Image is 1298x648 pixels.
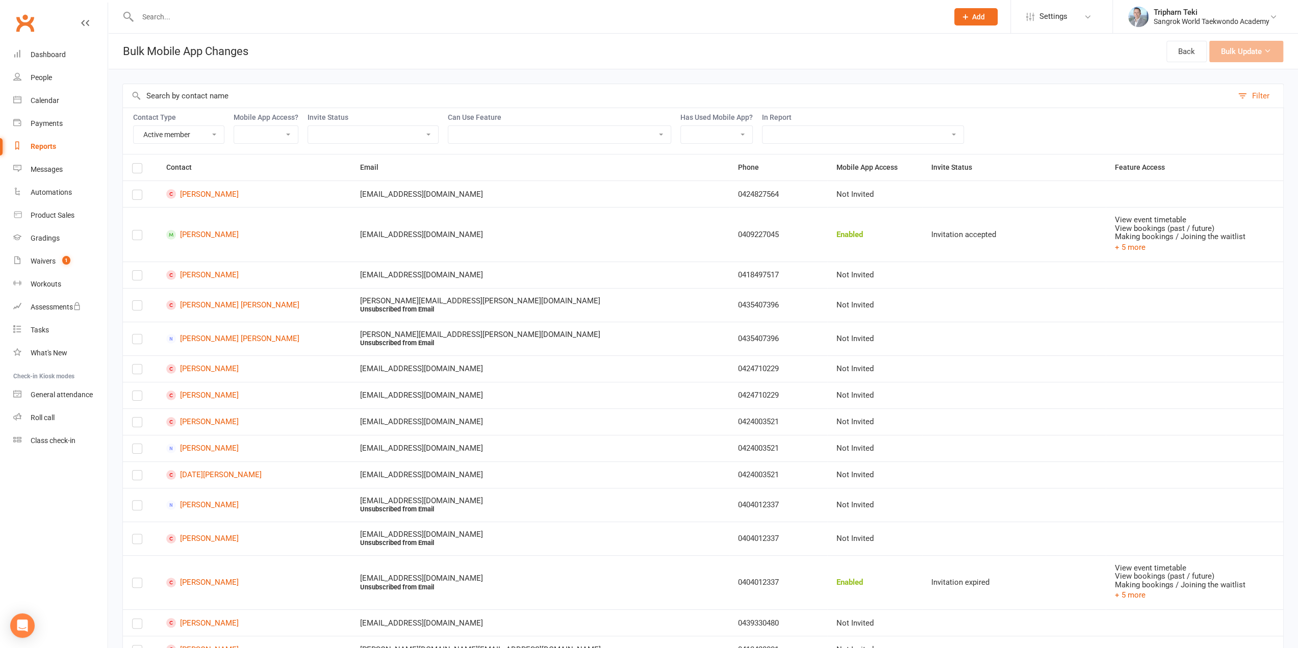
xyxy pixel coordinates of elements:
[1115,572,1274,581] div: View bookings (past / future)
[166,534,342,543] a: [PERSON_NAME]
[31,188,72,196] div: Automations
[680,113,753,121] label: Has Used Mobile App?
[166,618,342,628] a: [PERSON_NAME]
[360,497,720,505] div: [EMAIL_ADDRESS][DOMAIN_NAME]
[836,190,913,199] div: Not Invited
[13,273,108,296] a: Workouts
[166,300,342,310] a: [PERSON_NAME] [PERSON_NAME]
[931,578,1097,587] div: Invitation expired
[1252,90,1269,102] div: Filter
[360,505,434,513] small: Unsubscribed from Email
[360,330,720,339] div: [PERSON_NAME][EMAIL_ADDRESS][PERSON_NAME][DOMAIN_NAME]
[836,230,913,239] div: Enabled
[166,391,342,400] a: [PERSON_NAME]
[360,305,434,313] small: Unsubscribed from Email
[836,271,913,279] div: Not Invited
[922,154,1106,180] th: Invite Status
[1128,7,1149,27] img: thumb_image1700082152.png
[12,10,38,36] a: Clubworx
[108,34,248,69] h1: Bulk Mobile App Changes
[13,43,108,66] a: Dashboard
[31,165,63,173] div: Messages
[31,349,67,357] div: What's New
[166,470,342,480] a: [DATE][PERSON_NAME]
[360,190,720,199] div: [EMAIL_ADDRESS][DOMAIN_NAME]
[31,436,75,445] div: Class check-in
[836,418,913,426] div: Not Invited
[13,204,108,227] a: Product Sales
[10,613,35,638] div: Open Intercom Messenger
[360,574,720,583] div: [EMAIL_ADDRESS][DOMAIN_NAME]
[954,8,998,25] button: Add
[738,190,818,199] div: 0424827564
[1115,241,1146,253] button: + 5 more
[1115,224,1274,233] div: View bookings (past / future)
[738,471,818,479] div: 0424003521
[738,578,818,587] div: 0404012337
[166,230,342,240] a: [PERSON_NAME]
[166,364,342,374] a: [PERSON_NAME]
[836,471,913,479] div: Not Invited
[166,334,342,344] a: [PERSON_NAME] [PERSON_NAME]
[351,154,729,180] th: Email
[13,406,108,429] a: Roll call
[13,250,108,273] a: Waivers 1
[762,113,964,121] label: In Report
[1154,8,1269,17] div: Tripharn Teki
[738,391,818,400] div: 0424710229
[31,303,81,311] div: Assessments
[738,418,818,426] div: 0424003521
[13,383,108,406] a: General attendance kiosk mode
[972,13,985,21] span: Add
[931,230,1097,239] div: Invitation accepted
[166,417,342,427] a: [PERSON_NAME]
[360,471,720,479] div: [EMAIL_ADDRESS][DOMAIN_NAME]
[1115,564,1274,573] div: View event timetable
[738,365,818,373] div: 0424710229
[729,154,827,180] th: Phone
[738,501,818,509] div: 0404012337
[448,113,671,121] label: Can Use Feature
[308,113,439,121] label: Invite Status
[13,227,108,250] a: Gradings
[62,256,70,265] span: 1
[360,271,720,279] div: [EMAIL_ADDRESS][DOMAIN_NAME]
[1166,41,1207,62] a: Back
[13,319,108,342] a: Tasks
[836,334,913,343] div: Not Invited
[1115,216,1274,224] div: View event timetable
[360,418,720,426] div: [EMAIL_ADDRESS][DOMAIN_NAME]
[360,339,434,347] small: Unsubscribed from Email
[135,10,941,24] input: Search...
[836,365,913,373] div: Not Invited
[157,154,351,180] th: Contact
[738,619,818,628] div: 0439330480
[31,73,52,82] div: People
[738,334,818,343] div: 0435407396
[1039,5,1067,28] span: Settings
[133,113,224,121] label: Contact Type
[1106,154,1283,180] th: Feature Access
[31,257,56,265] div: Waivers
[360,444,720,453] div: [EMAIL_ADDRESS][DOMAIN_NAME]
[360,539,434,547] small: Unsubscribed from Email
[31,413,55,422] div: Roll call
[1115,589,1146,601] button: + 5 more
[1115,232,1274,241] div: Making bookings / Joining the waitlist
[31,234,60,242] div: Gradings
[360,365,720,373] div: [EMAIL_ADDRESS][DOMAIN_NAME]
[1115,581,1274,589] div: Making bookings / Joining the waitlist
[13,296,108,319] a: Assessments
[31,280,61,288] div: Workouts
[31,50,66,59] div: Dashboard
[836,619,913,628] div: Not Invited
[13,112,108,135] a: Payments
[166,189,342,199] a: [PERSON_NAME]
[738,534,818,543] div: 0404012337
[31,119,63,127] div: Payments
[360,619,720,628] div: [EMAIL_ADDRESS][DOMAIN_NAME]
[836,391,913,400] div: Not Invited
[836,534,913,543] div: Not Invited
[13,66,108,89] a: People
[836,501,913,509] div: Not Invited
